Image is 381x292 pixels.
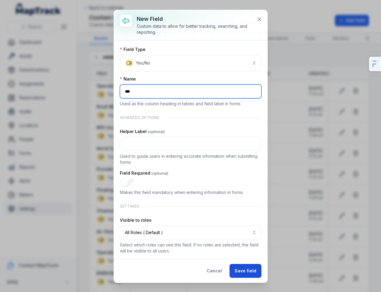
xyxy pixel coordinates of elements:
[137,15,252,23] h3: New field
[120,200,261,212] div: Settings
[120,101,261,107] p: Used as the column heading in tables and field label in forms
[120,170,168,176] label: Field Required
[120,112,261,124] div: Advanced Options
[120,189,261,195] p: Makes this field mandatory when entering information in forms
[120,137,261,151] input: :r20m:-form-item-label
[120,153,261,165] p: Used to guide users in entering accurate information when submitting forms
[120,226,261,240] button: All Roles ( Default )
[120,217,151,223] label: Visible to roles
[120,84,261,98] input: :r20k:-form-item-label
[120,129,165,135] label: Helper Label
[120,179,136,187] input: :r20n:-form-item-label
[137,23,252,35] div: Custom data to allow for better tracking, searching, and reporting.
[120,76,136,82] label: Name
[230,264,261,278] button: Save field
[201,264,227,278] button: Cancel
[120,46,145,52] label: Field Type
[120,55,261,71] button: Yes/No
[120,242,261,254] p: Select which roles can see this field. If no roles are selected, the field will be visible to all...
